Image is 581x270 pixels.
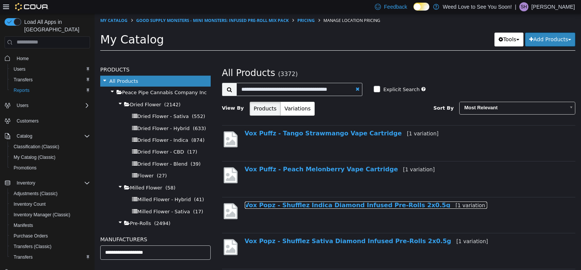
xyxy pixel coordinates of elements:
[43,135,89,141] span: Dried Flower - CBD
[515,2,516,11] p: |
[11,65,90,74] span: Users
[35,207,56,213] span: Pre-Rolls
[155,88,186,102] button: Products
[98,195,109,201] span: (17)
[43,195,95,201] span: Milled Flower - Sativa
[11,75,36,84] a: Transfers
[17,180,35,186] span: Inventory
[14,132,90,141] span: Catalog
[519,2,528,11] div: Shauna Hudson
[8,85,93,96] button: Reports
[150,116,344,123] a: Vox Puffz - Tango Strawmango Vape Cartridge[1 variation]
[17,118,39,124] span: Customers
[6,221,116,230] h5: Manufacturers
[35,171,67,177] span: Milled Flower
[11,189,90,198] span: Adjustments (Classic)
[43,147,93,153] span: Dried Flower - Blend
[28,76,112,82] span: Peace Pipe Cannabis Company Inc
[14,132,35,141] button: Catalog
[14,222,33,228] span: Manifests
[98,112,112,118] span: (633)
[43,124,93,129] span: Dried Flower - Indica
[14,254,33,260] span: Transfers
[21,18,90,33] span: Load All Apps in [GEOGRAPHIC_DATA]
[11,200,49,209] a: Inventory Count
[11,231,90,241] span: Purchase Orders
[99,183,110,189] span: (41)
[11,200,90,209] span: Inventory Count
[42,4,194,9] a: Good Supply Monsters - Mini Monsters: Infused Pre-Roll Mix Pack
[97,124,110,129] span: (874)
[365,88,481,101] a: Most Relevant
[2,115,93,126] button: Customers
[8,231,93,241] button: Purchase Orders
[6,4,33,9] a: My Catalog
[11,86,33,95] a: Reports
[11,86,90,95] span: Reports
[11,253,90,262] span: Transfers
[70,88,86,94] span: (2142)
[150,224,394,231] a: Vox Popz - Shufflez Sativa Diamond Infused Pre-Rolls 2x0.5g[1 variation]
[15,3,49,11] img: Cova
[11,221,36,230] a: Manifests
[531,2,575,11] p: [PERSON_NAME]
[11,242,54,251] a: Transfers (Classic)
[11,210,90,219] span: Inventory Manager (Classic)
[14,191,57,197] span: Adjustments (Classic)
[59,207,76,213] span: (2494)
[8,74,93,85] button: Transfers
[183,57,203,64] small: (3372)
[96,147,106,153] span: (39)
[6,51,116,61] h5: Products
[11,153,59,162] a: My Catalog (Classic)
[8,188,93,199] button: Adjustments (Classic)
[229,4,286,9] span: Manage Location Pricing
[8,199,93,209] button: Inventory Count
[43,183,96,189] span: Milled Flower - Hybrid
[11,253,36,262] a: Transfers
[62,159,72,165] span: (27)
[14,144,59,150] span: Classification (Classic)
[2,178,93,188] button: Inventory
[14,101,31,110] button: Users
[203,4,220,9] a: Pricing
[309,153,340,159] small: [1 variation]
[384,3,407,11] span: Feedback
[8,152,93,163] button: My Catalog (Classic)
[8,163,93,173] button: Promotions
[17,56,29,62] span: Home
[14,54,90,63] span: Home
[93,135,103,141] span: (17)
[43,159,59,165] span: Flower
[43,112,95,118] span: Dried Flower - Hybrid
[287,72,325,80] label: Explicit Search
[8,220,93,231] button: Manifests
[8,141,93,152] button: Classification (Classic)
[127,224,144,243] img: missing-image.png
[43,100,94,106] span: Dried Flower - Sativa
[361,189,393,195] small: [1 variation]
[127,152,144,171] img: missing-image.png
[35,88,66,94] span: Dried Flower
[8,241,93,252] button: Transfers (Classic)
[521,2,527,11] span: SH
[2,131,93,141] button: Catalog
[14,77,33,83] span: Transfers
[8,252,93,262] button: Transfers
[11,142,90,151] span: Classification (Classic)
[17,102,28,109] span: Users
[14,87,30,93] span: Reports
[443,2,512,11] p: Weed Love to See You Soon!
[430,19,481,33] button: Add Products
[6,19,69,33] span: My Catalog
[127,116,144,135] img: missing-image.png
[14,116,90,126] span: Customers
[14,178,90,188] span: Inventory
[11,189,61,198] a: Adjustments (Classic)
[71,171,81,177] span: (58)
[14,178,38,188] button: Inventory
[6,254,116,263] h5: Suppliers
[11,221,90,230] span: Manifests
[97,100,110,106] span: (552)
